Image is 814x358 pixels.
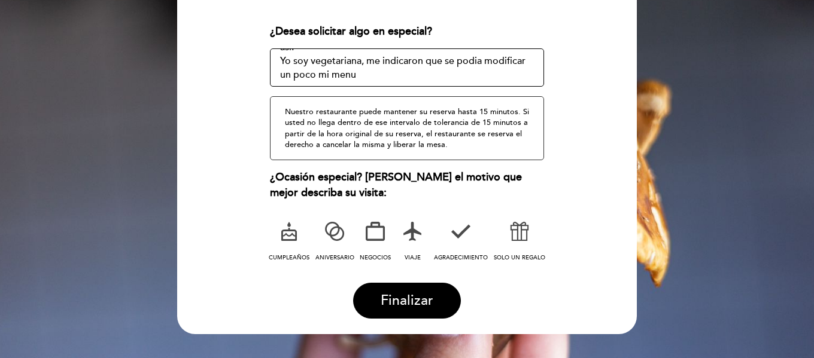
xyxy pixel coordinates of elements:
span: ANIVERSARIO [315,254,354,261]
div: ¿Desea solicitar algo en especial? [270,24,545,39]
div: ¿Ocasión especial? [PERSON_NAME] el motivo que mejor describa su visita: [270,170,545,200]
span: SOLO UN REGALO [494,254,545,261]
span: Finalizar [381,292,433,309]
span: NEGOCIOS [360,254,391,261]
div: Nuestro restaurante puede mantener su reserva hasta 15 minutos. Si usted no llega dentro de ese i... [270,96,545,160]
button: Finalizar [353,283,461,319]
span: VIAJE [405,254,421,261]
span: AGRADECIMIENTO [434,254,488,261]
span: CUMPLEAÑOS [269,254,309,261]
